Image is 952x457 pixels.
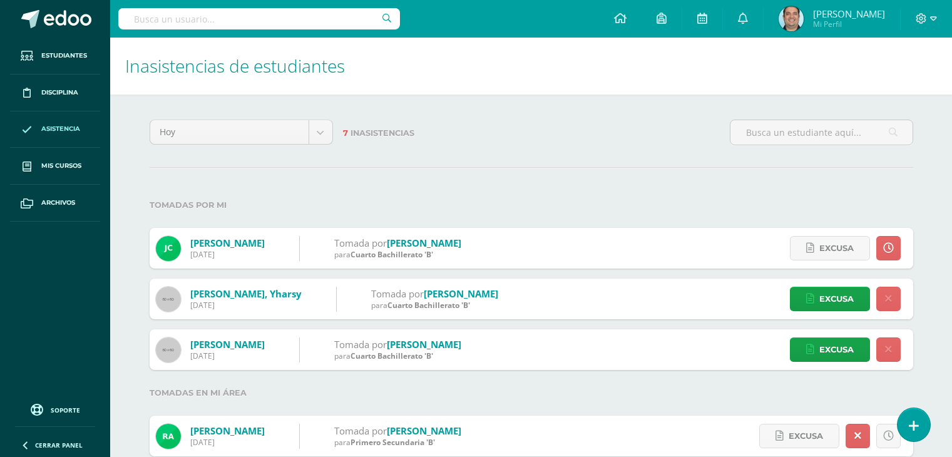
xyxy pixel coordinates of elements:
div: [DATE] [190,351,265,361]
div: para [371,300,498,311]
span: Excusa [819,287,854,311]
span: Tomada por [334,338,387,351]
a: [PERSON_NAME] [190,237,265,249]
a: Excusa [790,287,870,311]
span: Mis cursos [41,161,81,171]
a: Soporte [15,401,95,418]
label: Tomadas en mi área [150,380,913,406]
span: Cuarto Bachillerato 'B' [387,300,470,311]
span: Cerrar panel [35,441,83,449]
span: Excusa [819,237,854,260]
label: Tomadas por mi [150,192,913,218]
span: Primero Secundaria 'B' [351,437,435,448]
span: Cuarto Bachillerato 'B' [351,351,433,361]
img: e73e36176cd596232d986fe5ddd2832d.png [779,6,804,31]
span: Tomada por [334,424,387,437]
a: [PERSON_NAME] [190,424,265,437]
a: [PERSON_NAME] [190,338,265,351]
img: 2a2ba87424eb5b19f5a68e9405e6d9bf.png [156,424,181,449]
a: Estudiantes [10,38,100,74]
input: Busca un usuario... [118,8,400,29]
span: Tomada por [371,287,424,300]
span: Archivos [41,198,75,208]
a: [PERSON_NAME] [424,287,498,300]
a: Asistencia [10,111,100,148]
a: [PERSON_NAME], Yharsy [190,287,302,300]
a: [PERSON_NAME] [387,424,461,437]
input: Busca un estudiante aquí... [730,120,913,145]
span: Excusa [819,338,854,361]
a: Archivos [10,185,100,222]
div: para [334,437,461,448]
span: Tomada por [334,237,387,249]
span: Asistencia [41,124,80,134]
div: para [334,351,461,361]
div: para [334,249,461,260]
span: Inasistencias [351,128,414,138]
span: 7 [343,128,348,138]
span: Excusa [789,424,823,448]
a: Disciplina [10,74,100,111]
span: Mi Perfil [813,19,885,29]
div: [DATE] [190,249,265,260]
a: Hoy [150,120,332,144]
span: Cuarto Bachillerato 'B' [351,249,433,260]
span: Soporte [51,406,80,414]
a: Excusa [790,337,870,362]
span: Estudiantes [41,51,87,61]
span: Inasistencias de estudiantes [125,54,345,78]
div: [DATE] [190,437,265,448]
div: [DATE] [190,300,302,311]
img: 60x60 [156,337,181,362]
span: [PERSON_NAME] [813,8,885,20]
img: 60x60 [156,287,181,312]
span: Hoy [160,120,299,144]
a: Excusa [759,424,839,448]
img: af3b3752ad9395b41dcd98ab805fac14.png [156,236,181,261]
a: [PERSON_NAME] [387,338,461,351]
a: Excusa [790,236,870,260]
a: Mis cursos [10,148,100,185]
span: Disciplina [41,88,78,98]
a: [PERSON_NAME] [387,237,461,249]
